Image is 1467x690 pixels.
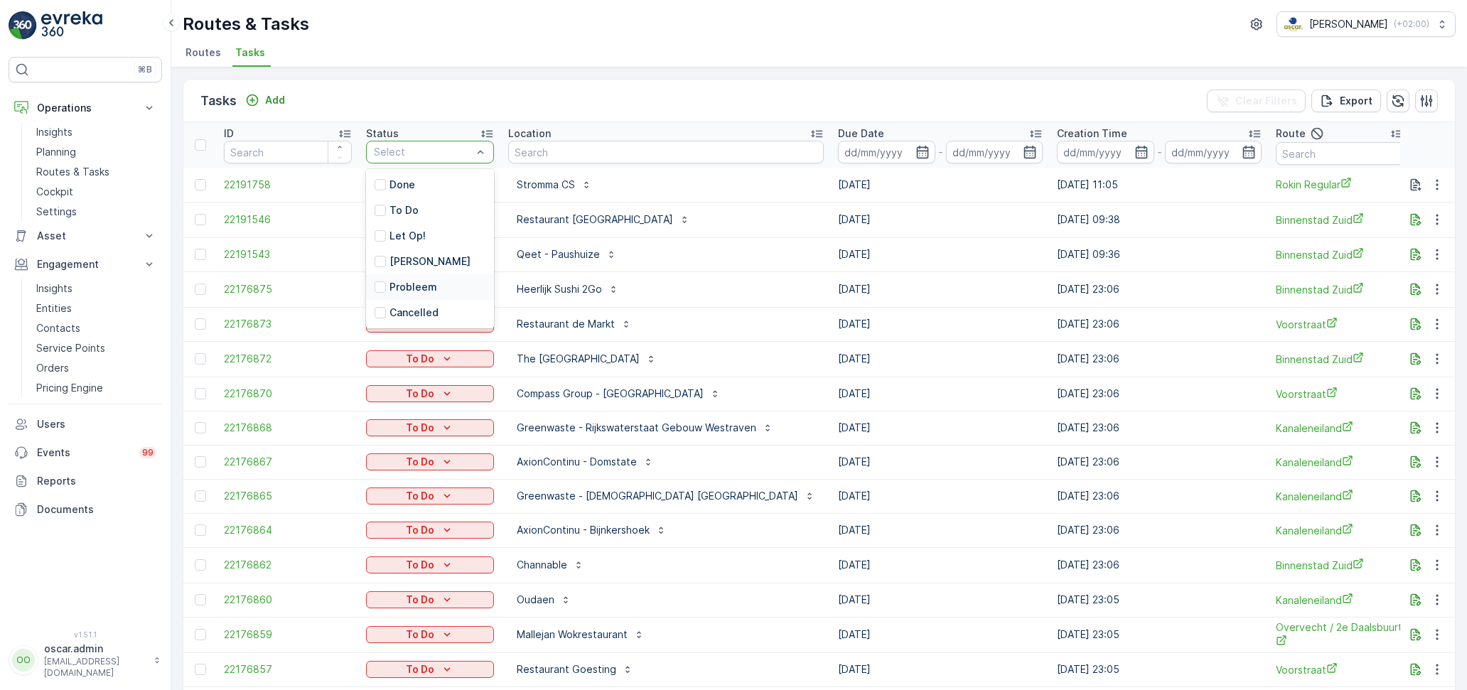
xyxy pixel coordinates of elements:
button: To Do [366,661,494,678]
a: Entities [31,298,162,318]
p: Qeet - Paushuize [517,247,600,262]
p: ⌘B [138,64,152,75]
a: Pricing Engine [31,378,162,398]
button: Stromma CS [508,173,601,196]
a: Reports [9,467,162,495]
button: [PERSON_NAME](+02:00) [1277,11,1456,37]
a: 22176870 [224,387,352,401]
p: Clear Filters [1235,94,1297,108]
p: [PERSON_NAME] [389,254,471,269]
span: Kanaleneiland [1276,523,1404,538]
a: Insights [31,122,162,142]
a: Events99 [9,438,162,467]
p: [EMAIL_ADDRESS][DOMAIN_NAME] [44,656,146,679]
button: Greenwaste - Rijkswaterstaat Gebouw Westraven [508,416,782,439]
td: [DATE] 23:05 [1050,617,1269,652]
td: [DATE] [831,583,1050,617]
a: Orders [31,358,162,378]
p: To Do [406,387,434,401]
td: [DATE] [831,237,1050,271]
a: Binnenstad Zuid [1276,352,1404,367]
span: Tasks [235,45,265,60]
button: To Do [366,626,494,643]
span: Binnenstad Zuid [1276,247,1404,262]
div: Toggle Row Selected [195,214,206,225]
p: Due Date [838,126,884,141]
p: Asset [37,229,134,243]
p: Restaurant Goesting [517,662,616,676]
img: logo_light-DOdMpM7g.png [41,11,102,40]
p: - [938,144,943,161]
td: [DATE] [831,617,1050,652]
div: Toggle Row Selected [195,249,206,260]
td: [DATE] [831,547,1050,583]
a: Settings [31,202,162,222]
td: [DATE] 23:06 [1050,547,1269,583]
p: Routes & Tasks [183,13,309,36]
div: Toggle Row Selected [195,629,206,640]
span: 22176862 [224,558,352,572]
a: 22176872 [224,352,352,366]
p: Documents [37,502,156,517]
a: Cockpit [31,182,162,202]
a: Kanaleneiland [1276,489,1404,504]
div: Toggle Row Selected [195,353,206,365]
a: 22176865 [224,489,352,503]
a: Service Points [31,338,162,358]
p: To Do [406,627,434,642]
button: AxionContinu - Bijnkershoek [508,519,675,541]
img: basis-logo_rgb2x.png [1283,16,1304,32]
td: [DATE] [831,271,1050,307]
p: [PERSON_NAME] [1309,17,1388,31]
td: [DATE] [831,513,1050,547]
button: Heerlijk Sushi 2Go [508,278,628,301]
p: Mallejan Wokrestaurant [517,627,628,642]
span: 22176857 [224,662,352,676]
div: Toggle Row Selected [195,179,206,190]
a: 22176875 [224,282,352,296]
span: Binnenstad Zuid [1276,212,1404,227]
span: Voorstraat [1276,317,1404,332]
span: 22191543 [224,247,352,262]
a: Binnenstad Zuid [1276,558,1404,573]
p: Service Points [36,341,105,355]
a: 22191546 [224,212,352,227]
p: Contacts [36,321,80,335]
button: Operations [9,94,162,122]
button: To Do [366,556,494,573]
p: Greenwaste - [DEMOGRAPHIC_DATA] [GEOGRAPHIC_DATA] [517,489,798,503]
td: [DATE] 09:38 [1050,202,1269,237]
a: 22191758 [224,178,352,192]
button: Export [1311,90,1381,112]
a: Kanaleneiland [1276,421,1404,436]
button: Add [240,92,291,109]
button: Qeet - Paushuize [508,243,625,266]
a: 22176859 [224,627,352,642]
button: OOoscar.admin[EMAIL_ADDRESS][DOMAIN_NAME] [9,642,162,679]
span: Routes [186,45,221,60]
p: Engagement [37,257,134,271]
td: [DATE] 23:06 [1050,341,1269,377]
p: Reports [37,474,156,488]
p: Greenwaste - Rijkswaterstaat Gebouw Westraven [517,421,756,435]
div: Toggle Row Selected [195,388,206,399]
td: [DATE] [831,479,1050,513]
button: To Do [366,453,494,470]
td: [DATE] [831,377,1050,411]
td: [DATE] [831,445,1050,479]
p: Location [508,126,551,141]
a: 22176867 [224,455,352,469]
button: To Do [366,487,494,505]
span: Kanaleneiland [1276,455,1404,470]
a: Voorstraat [1276,662,1404,677]
p: Entities [36,301,72,316]
td: [DATE] 23:06 [1050,411,1269,445]
a: Insights [31,279,162,298]
input: Search [1276,142,1404,165]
